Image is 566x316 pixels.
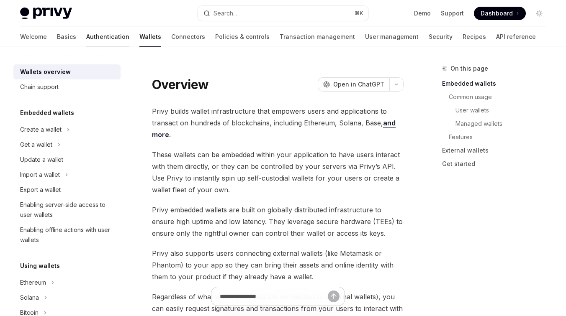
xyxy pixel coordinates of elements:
a: Common usage [442,90,553,104]
a: Export a wallet [13,182,121,197]
h5: Embedded wallets [20,108,74,118]
span: These wallets can be embedded within your application to have users interact with them directly, ... [152,149,404,196]
a: Policies & controls [215,27,270,47]
button: Open search [198,6,368,21]
a: Authentication [86,27,129,47]
span: On this page [450,64,488,74]
h5: Using wallets [20,261,60,271]
a: API reference [496,27,536,47]
div: Update a wallet [20,155,63,165]
button: Toggle Import a wallet section [13,167,121,182]
a: User management [365,27,419,47]
button: Open in ChatGPT [318,77,389,92]
img: light logo [20,8,72,19]
span: ⌘ K [355,10,363,17]
a: Dashboard [474,7,526,20]
span: Open in ChatGPT [333,80,384,89]
a: Update a wallet [13,152,121,167]
button: Toggle Solana section [13,290,121,305]
a: Demo [414,9,431,18]
a: Enabling offline actions with user wallets [13,222,121,247]
a: Features [442,130,553,144]
div: Ethereum [20,278,46,288]
a: External wallets [442,144,553,157]
input: Ask a question... [220,287,328,306]
div: Solana [20,293,39,303]
a: Recipes [463,27,486,47]
div: Export a wallet [20,185,61,195]
div: Wallets overview [20,67,71,77]
a: Managed wallets [442,117,553,130]
a: Wallets overview [13,64,121,79]
a: Connectors [171,27,205,47]
a: Embedded wallets [442,77,553,90]
a: User wallets [442,104,553,117]
span: Privy builds wallet infrastructure that empowers users and applications to transact on hundreds o... [152,105,404,140]
a: Security [429,27,453,47]
a: Chain support [13,79,121,94]
div: Search... [214,8,237,18]
a: Welcome [20,27,47,47]
a: Support [441,9,464,18]
div: Create a wallet [20,125,62,135]
span: Privy embedded wallets are built on globally distributed infrastructure to ensure high uptime and... [152,204,404,239]
div: Get a wallet [20,140,52,150]
div: Chain support [20,82,59,92]
h1: Overview [152,77,208,92]
div: Import a wallet [20,170,60,180]
a: Transaction management [280,27,355,47]
span: Privy also supports users connecting external wallets (like Metamask or Phantom) to your app so t... [152,247,404,283]
button: Send message [328,291,340,302]
span: Dashboard [481,9,513,18]
button: Toggle dark mode [533,7,546,20]
button: Toggle Get a wallet section [13,137,121,152]
a: Get started [442,157,553,171]
a: Wallets [139,27,161,47]
div: Enabling offline actions with user wallets [20,225,116,245]
a: Basics [57,27,76,47]
div: Enabling server-side access to user wallets [20,200,116,220]
button: Toggle Create a wallet section [13,122,121,137]
a: Enabling server-side access to user wallets [13,197,121,222]
button: Toggle Ethereum section [13,275,121,290]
